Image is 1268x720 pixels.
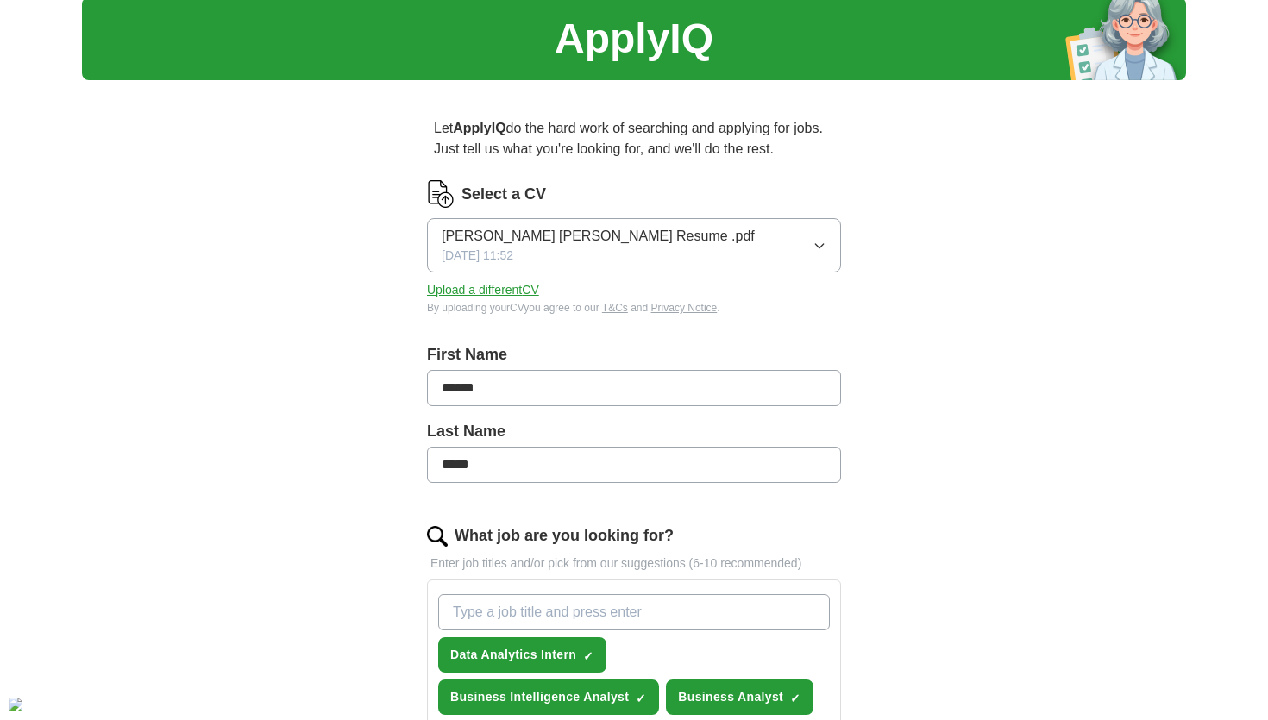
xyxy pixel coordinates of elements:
button: Data Analytics Intern✓ [438,637,606,673]
span: ✓ [583,649,593,663]
input: Type a job title and press enter [438,594,830,630]
div: By uploading your CV you agree to our and . [427,300,841,316]
label: Select a CV [461,183,546,206]
div: Cookie consent button [9,698,22,711]
button: Upload a differentCV [427,281,539,299]
h1: ApplyIQ [555,8,713,70]
span: Business Intelligence Analyst [450,688,629,706]
span: [PERSON_NAME] [PERSON_NAME] Resume .pdf [442,226,755,247]
strong: ApplyIQ [453,121,505,135]
button: Business Intelligence Analyst✓ [438,679,659,715]
img: CV Icon [427,180,455,208]
p: Enter job titles and/or pick from our suggestions (6-10 recommended) [427,554,841,573]
span: ✓ [636,692,646,705]
img: search.png [427,526,448,547]
p: Let do the hard work of searching and applying for jobs. Just tell us what you're looking for, an... [427,111,841,166]
label: Last Name [427,420,841,443]
span: ✓ [790,692,800,705]
img: Cookie%20settings [9,698,22,711]
a: T&Cs [602,302,628,314]
button: [PERSON_NAME] [PERSON_NAME] Resume .pdf[DATE] 11:52 [427,218,841,272]
label: First Name [427,343,841,366]
a: Privacy Notice [651,302,718,314]
span: Data Analytics Intern [450,646,576,664]
label: What job are you looking for? [455,524,674,548]
span: Business Analyst [678,688,783,706]
span: [DATE] 11:52 [442,247,513,265]
button: Business Analyst✓ [666,679,813,715]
